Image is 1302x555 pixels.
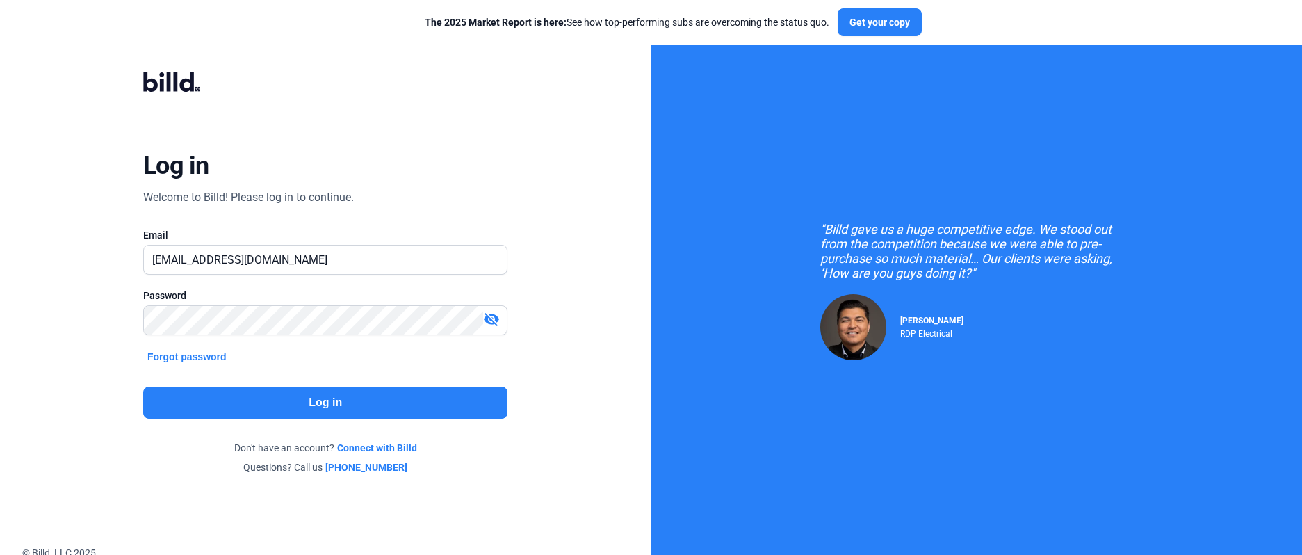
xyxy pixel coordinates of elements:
div: See how top-performing subs are overcoming the status quo. [425,15,829,29]
button: Get your copy [838,8,922,36]
button: Log in [143,387,507,419]
div: Don't have an account? [143,441,507,455]
span: [PERSON_NAME] [900,316,963,325]
mat-icon: visibility_off [483,311,500,328]
span: The 2025 Market Report is here: [425,17,567,28]
a: [PHONE_NUMBER] [325,460,407,474]
div: Email [143,228,507,242]
div: Questions? Call us [143,460,507,474]
img: Raul Pacheco [820,294,886,360]
a: Connect with Billd [337,441,417,455]
div: RDP Electrical [900,325,963,339]
div: Welcome to Billd! Please log in to continue. [143,189,354,206]
div: Password [143,289,507,303]
button: Forgot password [143,349,231,364]
div: Log in [143,150,209,181]
div: "Billd gave us a huge competitive edge. We stood out from the competition because we were able to... [820,222,1133,280]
